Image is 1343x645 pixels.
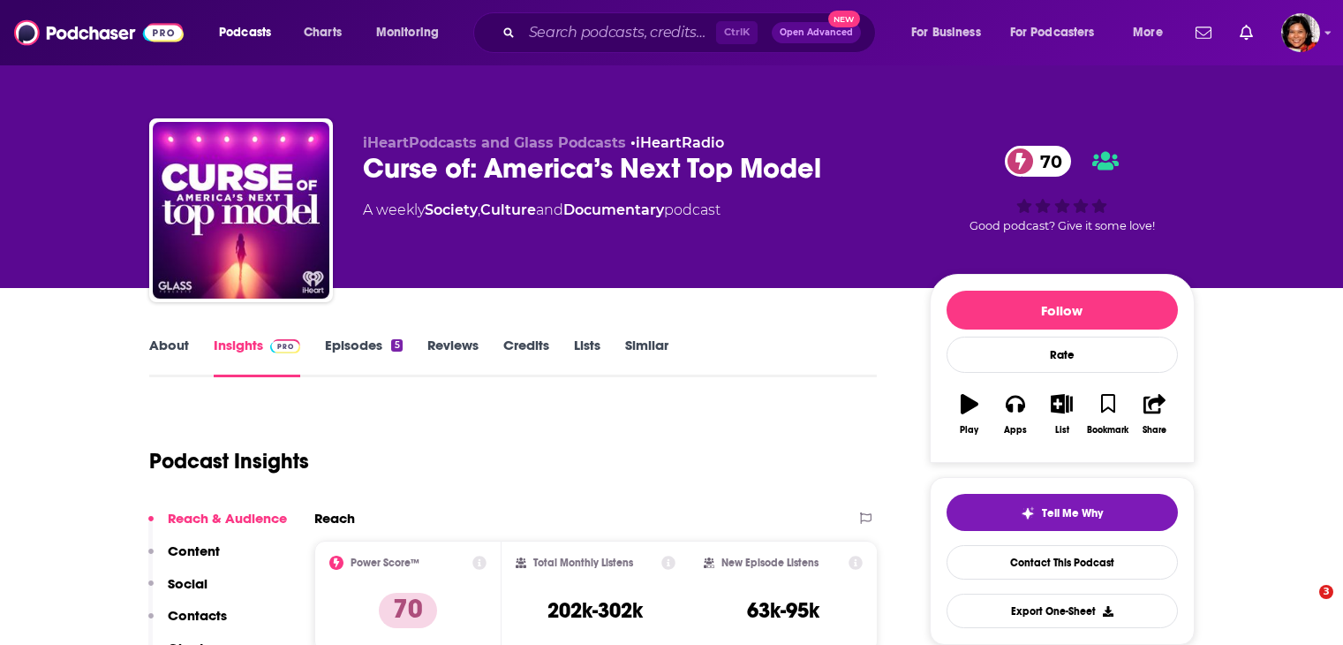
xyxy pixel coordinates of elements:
div: List [1055,425,1069,436]
span: Monitoring [376,20,439,45]
div: A weekly podcast [363,200,721,221]
a: Similar [625,337,668,377]
span: iHeartPodcasts and Glass Podcasts [363,134,626,151]
span: Good podcast? Give it some love! [970,219,1155,232]
button: open menu [999,19,1120,47]
h2: Total Monthly Listens [533,557,633,569]
a: Episodes5 [325,337,402,377]
a: Lists [574,337,600,377]
a: Credits [503,337,549,377]
button: Apps [992,383,1038,446]
a: Reviews [427,337,479,377]
iframe: Intercom live chat [1283,585,1325,627]
h3: 202k-302k [547,597,643,624]
a: Society [425,201,478,218]
h2: Power Score™ [351,557,419,569]
span: 70 [1022,146,1071,177]
button: Content [148,543,220,575]
button: Contacts [148,607,227,640]
p: Social [168,575,207,592]
div: Share [1143,425,1166,436]
button: Bookmark [1085,383,1131,446]
button: Show profile menu [1281,13,1320,52]
img: User Profile [1281,13,1320,52]
span: Tell Me Why [1042,506,1103,520]
div: Apps [1004,425,1027,436]
button: Follow [947,291,1178,330]
button: Share [1131,383,1177,446]
h1: Podcast Insights [149,448,309,474]
span: Logged in as terelynbc [1281,13,1320,52]
img: Podchaser Pro [270,339,301,353]
div: Play [960,425,978,436]
a: 70 [1005,146,1071,177]
button: Reach & Audience [148,510,287,543]
img: Curse of: America’s Next Top Model [153,122,329,299]
h2: New Episode Listens [721,557,819,569]
span: • [630,134,724,151]
span: Podcasts [219,20,271,45]
button: open menu [364,19,462,47]
img: Podchaser - Follow, Share and Rate Podcasts [14,16,184,49]
input: Search podcasts, credits, & more... [522,19,716,47]
span: and [536,201,563,218]
img: tell me why sparkle [1021,506,1035,520]
a: About [149,337,189,377]
button: open menu [899,19,1003,47]
h2: Reach [314,510,355,527]
div: Bookmark [1087,425,1128,436]
button: open menu [207,19,294,47]
p: 70 [379,593,437,628]
a: Show notifications dropdown [1233,18,1260,48]
button: List [1038,383,1084,446]
span: Ctrl K [716,21,758,44]
span: For Business [911,20,981,45]
span: New [828,11,860,27]
span: For Podcasters [1010,20,1095,45]
p: Content [168,543,220,559]
div: Search podcasts, credits, & more... [490,12,893,53]
button: open menu [1120,19,1185,47]
h3: 63k-95k [747,597,819,624]
a: Charts [292,19,352,47]
a: Show notifications dropdown [1188,18,1219,48]
div: 5 [391,339,402,352]
button: tell me why sparkleTell Me Why [947,494,1178,531]
p: Contacts [168,607,227,624]
button: Open AdvancedNew [772,22,861,43]
a: iHeartRadio [636,134,724,151]
p: Reach & Audience [168,510,287,527]
span: Open Advanced [780,28,853,37]
span: , [478,201,480,218]
button: Export One-Sheet [947,594,1178,628]
a: InsightsPodchaser Pro [214,337,301,377]
span: 3 [1319,585,1333,599]
button: Play [947,383,992,446]
button: Social [148,575,207,608]
span: Charts [304,20,342,45]
span: More [1133,20,1163,45]
div: Rate [947,337,1178,373]
a: Documentary [563,201,664,218]
div: 70Good podcast? Give it some love! [930,134,1195,244]
a: Contact This Podcast [947,545,1178,580]
a: Culture [480,201,536,218]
